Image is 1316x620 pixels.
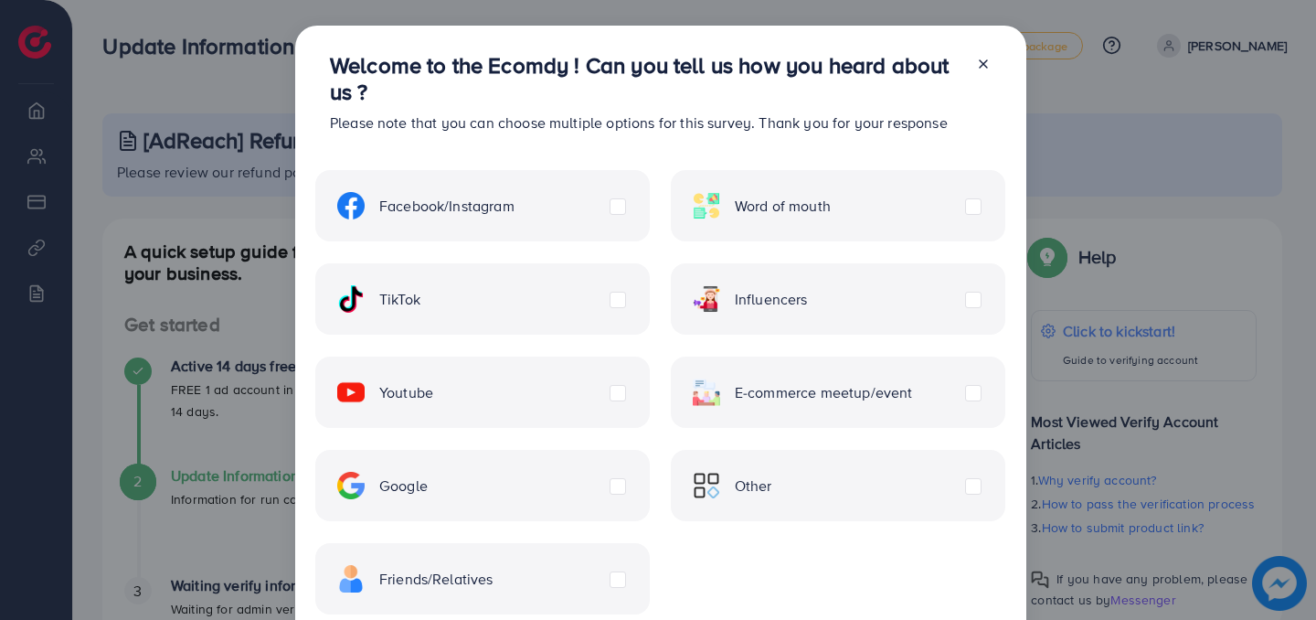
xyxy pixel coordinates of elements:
[337,379,365,406] img: ic-youtube.715a0ca2.svg
[337,565,365,593] img: ic-freind.8e9a9d08.svg
[330,52,961,105] h3: Welcome to the Ecomdy ! Can you tell us how you heard about us ?
[735,289,808,310] span: Influencers
[735,196,831,217] span: Word of mouth
[693,285,720,313] img: ic-influencers.a620ad43.svg
[330,112,961,134] p: Please note that you can choose multiple options for this survey. Thank you for your response
[735,382,913,403] span: E-commerce meetup/event
[693,192,720,219] img: ic-word-of-mouth.a439123d.svg
[379,289,420,310] span: TikTok
[735,476,772,497] span: Other
[337,192,365,219] img: ic-facebook.134605ef.svg
[693,379,720,406] img: ic-ecommerce.d1fa3848.svg
[379,476,428,497] span: Google
[337,285,365,313] img: ic-tiktok.4b20a09a.svg
[693,472,720,499] img: ic-other.99c3e012.svg
[379,569,493,590] span: Friends/Relatives
[379,196,515,217] span: Facebook/Instagram
[337,472,365,499] img: ic-google.5bdd9b68.svg
[379,382,433,403] span: Youtube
